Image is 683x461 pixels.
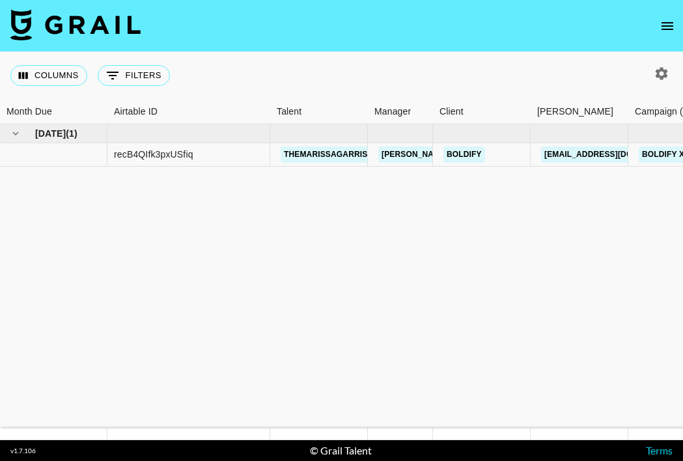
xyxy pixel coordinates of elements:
[35,127,66,140] span: [DATE]
[98,65,170,86] button: Show filters
[531,99,628,124] div: Booker
[654,13,680,39] button: open drawer
[368,99,433,124] div: Manager
[439,99,464,124] div: Client
[277,99,301,124] div: Talent
[443,147,485,163] a: Boldify
[10,9,141,40] img: Grail Talent
[7,99,52,124] div: Month Due
[7,124,25,143] button: hide children
[537,99,613,124] div: [PERSON_NAME]
[281,147,383,163] a: themarissagarrison
[646,444,673,456] a: Terms
[114,148,193,161] div: recB4QIfk3pxUSfiq
[433,99,531,124] div: Client
[310,444,372,457] div: © Grail Talent
[10,65,87,86] button: Select columns
[107,99,270,124] div: Airtable ID
[114,99,158,124] div: Airtable ID
[66,127,77,140] span: ( 1 )
[10,447,36,455] div: v 1.7.106
[374,99,411,124] div: Manager
[378,147,658,163] a: [PERSON_NAME][EMAIL_ADDRESS][PERSON_NAME][DOMAIN_NAME]
[270,99,368,124] div: Talent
